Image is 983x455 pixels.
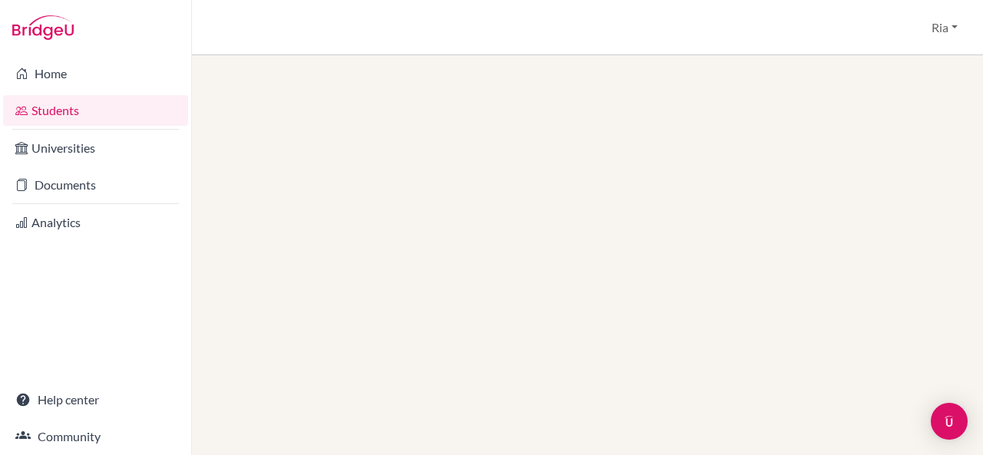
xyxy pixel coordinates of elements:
a: Analytics [3,207,188,238]
a: Students [3,95,188,126]
div: Open Intercom Messenger [931,403,968,440]
button: Ria [925,13,965,42]
img: Bridge-U [12,15,74,40]
a: Help center [3,384,188,415]
a: Community [3,421,188,452]
a: Documents [3,170,188,200]
a: Universities [3,133,188,163]
a: Home [3,58,188,89]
